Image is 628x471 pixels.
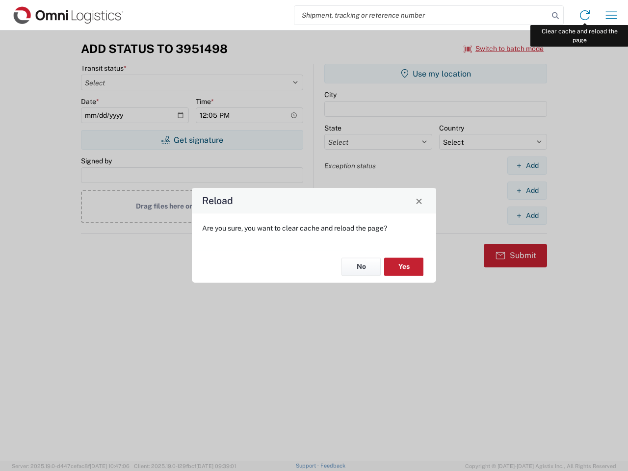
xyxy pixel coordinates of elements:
input: Shipment, tracking or reference number [294,6,549,25]
button: Close [412,194,426,208]
button: No [341,258,381,276]
p: Are you sure, you want to clear cache and reload the page? [202,224,426,233]
button: Yes [384,258,423,276]
h4: Reload [202,194,233,208]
